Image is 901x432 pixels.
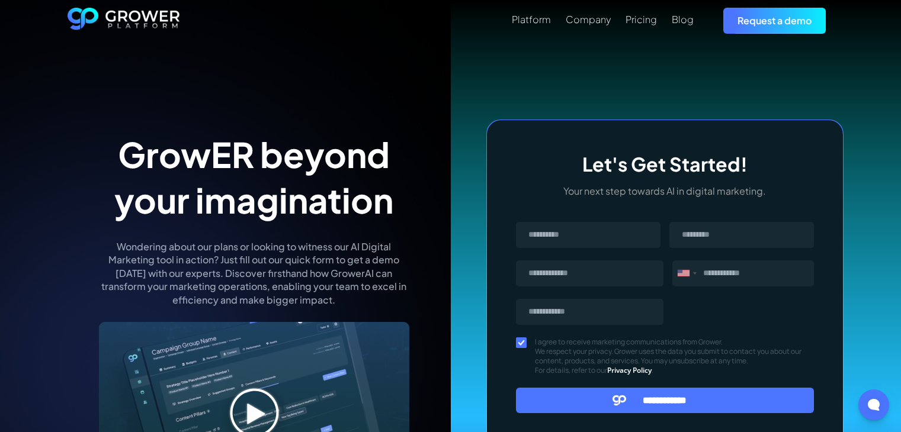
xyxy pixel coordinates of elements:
[516,153,814,175] h3: Let's Get Started!
[535,337,814,375] span: I agree to receive marketing communications from Grower. We respect your privacy. Grower uses the...
[512,14,551,25] div: Platform
[672,14,694,25] div: Blog
[516,185,814,198] p: Your next step towards AI in digital marketing.
[672,12,694,27] a: Blog
[626,12,657,27] a: Pricing
[512,12,551,27] a: Platform
[607,365,652,375] a: Privacy Policy
[566,12,611,27] a: Company
[566,14,611,25] div: Company
[99,131,409,223] h1: GrowER beyond your imagination
[68,8,180,34] a: home
[723,8,826,33] a: Request a demo
[516,222,814,413] form: Message
[99,240,409,307] p: Wondering about our plans or looking to witness our AI Digital Marketing tool in action? Just fil...
[626,14,657,25] div: Pricing
[673,261,700,286] div: United States: +1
